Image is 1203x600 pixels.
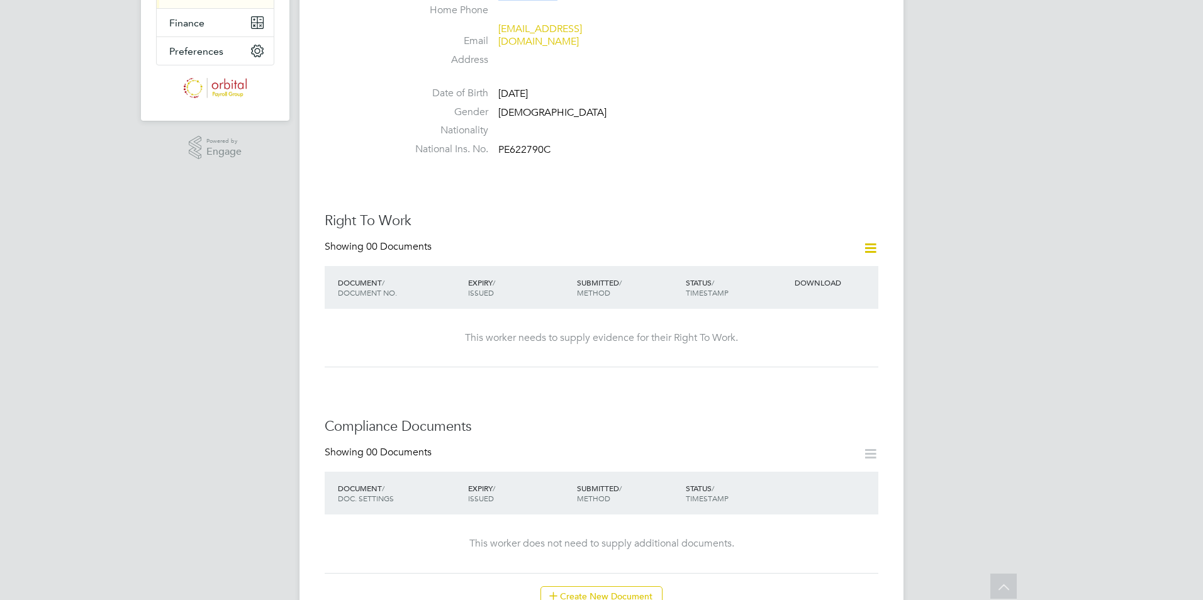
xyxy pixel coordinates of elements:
h3: Right To Work [325,212,878,230]
label: Gender [400,106,488,119]
span: / [619,483,622,493]
span: / [382,483,384,493]
span: DOCUMENT NO. [338,287,397,297]
span: ISSUED [468,493,494,503]
div: EXPIRY [465,477,574,509]
div: DOCUMENT [335,477,465,509]
span: / [619,277,622,287]
span: TIMESTAMP [686,287,729,297]
span: Preferences [169,45,223,57]
span: / [493,483,495,493]
label: Address [400,53,488,67]
button: Finance [157,9,274,36]
div: Showing [325,240,434,253]
label: Nationality [400,124,488,137]
span: 00 Documents [366,446,432,458]
span: 00 Documents [366,240,432,253]
label: Home Phone [400,4,488,17]
span: DOC. SETTINGS [338,493,394,503]
div: Showing [325,446,434,459]
span: [DATE] [498,87,528,100]
a: Powered byEngage [189,136,242,160]
div: This worker needs to supply evidence for their Right To Work. [337,331,866,345]
div: SUBMITTED [574,477,683,509]
span: Finance [169,17,204,29]
span: / [712,483,714,493]
h3: Compliance Documents [325,418,878,436]
a: [EMAIL_ADDRESS][DOMAIN_NAME] [498,23,582,48]
label: Email [400,35,488,48]
span: Engage [206,147,242,157]
div: SUBMITTED [574,271,683,304]
div: EXPIRY [465,271,574,304]
div: DOCUMENT [335,271,465,304]
img: orbital-logo-retina.png [184,78,247,98]
span: METHOD [577,493,610,503]
span: / [493,277,495,287]
a: Go to home page [156,78,274,98]
span: [DEMOGRAPHIC_DATA] [498,106,607,119]
div: STATUS [683,271,792,304]
span: METHOD [577,287,610,297]
label: National Ins. No. [400,143,488,156]
span: / [712,277,714,287]
div: DOWNLOAD [792,271,878,294]
span: ISSUED [468,287,494,297]
span: / [382,277,384,287]
span: Powered by [206,136,242,147]
div: STATUS [683,477,792,509]
span: PE622790C [498,143,551,156]
span: TIMESTAMP [686,493,729,503]
button: Preferences [157,37,274,65]
div: This worker does not need to supply additional documents. [337,537,866,550]
label: Date of Birth [400,87,488,100]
